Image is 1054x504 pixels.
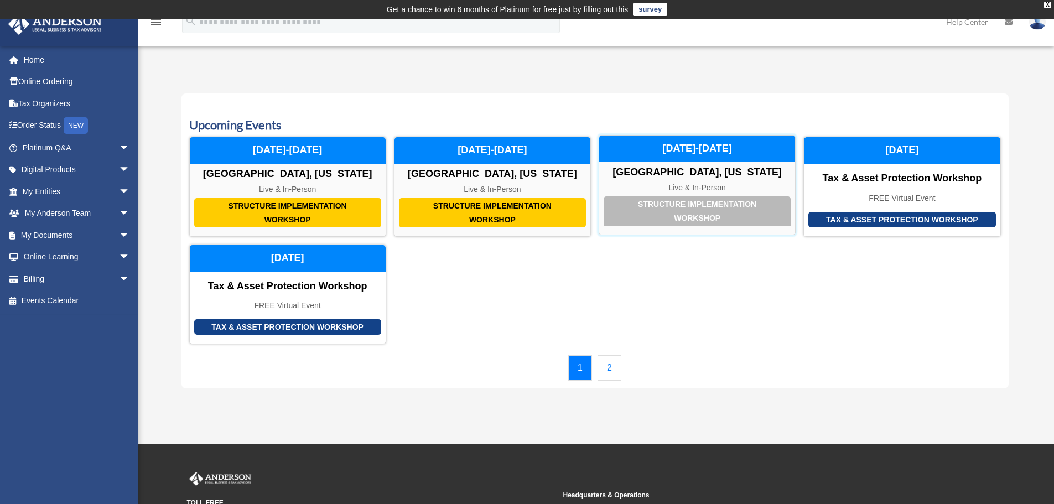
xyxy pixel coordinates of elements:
div: Live & In-Person [394,185,590,194]
div: FREE Virtual Event [190,301,386,310]
a: Tax Organizers [8,92,147,115]
div: Tax & Asset Protection Workshop [808,212,995,228]
span: arrow_drop_down [119,224,141,247]
a: Tax & Asset Protection Workshop Tax & Asset Protection Workshop FREE Virtual Event [DATE] [803,137,1000,237]
a: Structure Implementation Workshop [GEOGRAPHIC_DATA], [US_STATE] Live & In-Person [DATE]-[DATE] [394,137,591,237]
span: arrow_drop_down [119,137,141,159]
span: arrow_drop_down [119,159,141,181]
i: search [185,15,197,27]
div: [GEOGRAPHIC_DATA], [US_STATE] [190,168,386,180]
a: Structure Implementation Workshop [GEOGRAPHIC_DATA], [US_STATE] Live & In-Person [DATE]-[DATE] [189,137,386,237]
div: Structure Implementation Workshop [399,198,586,227]
div: [DATE] [804,137,1000,164]
div: [GEOGRAPHIC_DATA], [US_STATE] [599,167,795,179]
a: Order StatusNEW [8,115,147,137]
div: [DATE]-[DATE] [394,137,590,164]
a: 2 [598,355,621,381]
div: Live & In-Person [190,185,386,194]
a: Online Ordering [8,71,147,93]
a: My Entitiesarrow_drop_down [8,180,147,202]
small: Headquarters & Operations [563,490,932,501]
a: Digital Productsarrow_drop_down [8,159,147,181]
span: arrow_drop_down [119,246,141,269]
a: Home [8,49,147,71]
a: Tax & Asset Protection Workshop Tax & Asset Protection Workshop FREE Virtual Event [DATE] [189,245,386,344]
div: Structure Implementation Workshop [194,198,381,227]
div: Structure Implementation Workshop [604,196,791,226]
a: My Anderson Teamarrow_drop_down [8,202,147,225]
div: [GEOGRAPHIC_DATA], [US_STATE] [394,168,590,180]
img: Anderson Advisors Platinum Portal [5,13,105,35]
div: FREE Virtual Event [804,194,1000,203]
div: Tax & Asset Protection Workshop [190,280,386,293]
div: Tax & Asset Protection Workshop [194,319,381,335]
a: Online Learningarrow_drop_down [8,246,147,268]
a: 1 [568,355,592,381]
div: NEW [64,117,88,134]
a: My Documentsarrow_drop_down [8,224,147,246]
div: Live & In-Person [599,183,795,193]
span: arrow_drop_down [119,180,141,203]
img: User Pic [1029,14,1046,30]
div: [DATE]-[DATE] [190,137,386,164]
span: arrow_drop_down [119,268,141,290]
h3: Upcoming Events [189,117,1001,134]
div: Get a chance to win 6 months of Platinum for free just by filling out this [387,3,629,16]
div: close [1044,2,1051,8]
a: Billingarrow_drop_down [8,268,147,290]
div: Tax & Asset Protection Workshop [804,173,1000,185]
a: Structure Implementation Workshop [GEOGRAPHIC_DATA], [US_STATE] Live & In-Person [DATE]-[DATE] [599,137,796,237]
a: survey [633,3,667,16]
img: Anderson Advisors Platinum Portal [187,472,253,486]
div: [DATE] [190,245,386,272]
div: [DATE]-[DATE] [599,136,795,162]
a: Platinum Q&Aarrow_drop_down [8,137,147,159]
a: Events Calendar [8,290,141,312]
span: arrow_drop_down [119,202,141,225]
i: menu [149,15,163,29]
a: menu [149,19,163,29]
